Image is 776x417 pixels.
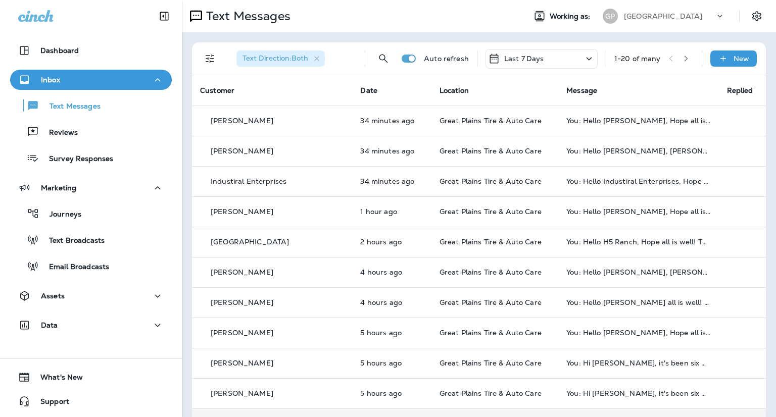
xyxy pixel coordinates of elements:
[440,389,542,398] span: Great Plains Tire & Auto Care
[440,86,469,95] span: Location
[440,207,542,216] span: Great Plains Tire & Auto Care
[566,117,710,125] div: You: Hello Whitney, Hope all is well! This is Justin from Great Plains Tire & Auto Care. I wanted...
[10,147,172,169] button: Survey Responses
[41,321,58,329] p: Data
[39,236,105,246] p: Text Broadcasts
[360,268,423,276] p: Sep 18, 2025 11:30 AM
[440,237,542,246] span: Great Plains Tire & Auto Care
[211,147,273,155] p: [PERSON_NAME]
[360,207,423,216] p: Sep 18, 2025 02:30 PM
[211,268,273,276] p: [PERSON_NAME]
[30,373,83,385] span: What's New
[566,86,597,95] span: Message
[30,397,69,409] span: Support
[360,177,423,185] p: Sep 18, 2025 03:30 PM
[243,54,308,63] span: Text Direction : Both
[10,178,172,198] button: Marketing
[10,121,172,142] button: Reviews
[211,298,273,306] p: [PERSON_NAME]
[360,147,423,155] p: Sep 18, 2025 03:30 PM
[603,9,618,24] div: GP
[202,9,290,24] p: Text Messages
[39,128,78,138] p: Reviews
[566,359,710,367] div: You: Hi Lonnie, it's been six months since we last serviced your 2010 Dodge Dakota at Great Plain...
[10,70,172,90] button: Inbox
[211,389,273,397] p: [PERSON_NAME]
[360,86,377,95] span: Date
[39,102,101,112] p: Text Messages
[211,207,273,216] p: [PERSON_NAME]
[10,40,172,61] button: Dashboard
[440,146,542,155] span: Great Plains Tire & Auto Care
[360,359,423,367] p: Sep 18, 2025 10:27 AM
[373,48,394,69] button: Search Messages
[360,329,423,337] p: Sep 18, 2025 10:30 AM
[39,263,109,272] p: Email Broadcasts
[10,391,172,411] button: Support
[734,55,749,63] p: New
[41,76,60,84] p: Inbox
[360,117,423,125] p: Sep 18, 2025 03:30 PM
[440,116,542,125] span: Great Plains Tire & Auto Care
[440,298,542,307] span: Great Plains Tire & Auto Care
[440,328,542,337] span: Great Plains Tire & Auto Care
[10,203,172,224] button: Journeys
[360,238,423,246] p: Sep 18, 2025 01:30 PM
[748,7,766,25] button: Settings
[150,6,178,26] button: Collapse Sidebar
[211,359,273,367] p: [PERSON_NAME]
[566,268,710,276] div: You: Hello Susan, Hope all is well! This is Justin from Great Plains Tire & Auto Care. I wanted t...
[566,147,710,155] div: You: Hello Emily, Hope all is well! This is Justin from Great Plains Tire & Auto Care. I wanted t...
[550,12,593,21] span: Working as:
[10,315,172,335] button: Data
[624,12,702,20] p: [GEOGRAPHIC_DATA]
[41,184,76,192] p: Marketing
[566,238,710,246] div: You: Hello H5 Ranch, Hope all is well! This is Justin from Great Plains Tire & Auto Care. I wante...
[360,389,423,397] p: Sep 18, 2025 10:27 AM
[727,86,753,95] span: Replied
[424,55,469,63] p: Auto refresh
[566,207,710,216] div: You: Hello Doug, Hope all is well! This is Justin from Great Plains Tire & Auto Care. I wanted to...
[236,50,325,67] div: Text Direction:Both
[10,95,172,116] button: Text Messages
[200,86,234,95] span: Customer
[41,292,65,300] p: Assets
[614,55,661,63] div: 1 - 20 of many
[504,55,544,63] p: Last 7 Days
[211,117,273,125] p: [PERSON_NAME]
[360,298,423,306] p: Sep 18, 2025 11:30 AM
[40,46,79,55] p: Dashboard
[211,329,273,337] p: [PERSON_NAME]
[39,210,81,220] p: Journeys
[10,229,172,250] button: Text Broadcasts
[566,298,710,306] div: You: Hello Lear, Hope all is well! This is Justin from Great Plains Tire & Auto Care. I wanted to...
[10,286,172,306] button: Assets
[440,268,542,277] span: Great Plains Tire & Auto Care
[10,367,172,387] button: What's New
[211,238,289,246] p: [GEOGRAPHIC_DATA]
[440,358,542,368] span: Great Plains Tire & Auto Care
[566,329,710,337] div: You: Hello David, Hope all is well! This is Justin from Great Plains Tire & Auto Care. I wanted t...
[39,154,113,164] p: Survey Responses
[10,255,172,277] button: Email Broadcasts
[566,389,710,397] div: You: Hi Dylan, it's been six months since we last serviced your 1995 CARRY OUT LOOSE WHEEL at Gre...
[440,177,542,186] span: Great Plains Tire & Auto Care
[200,48,220,69] button: Filters
[211,177,286,185] p: Industiral Enterprises
[566,177,710,185] div: You: Hello Industiral Enterprises, Hope all is well! This is Justin from Great Plains Tire & Auto...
